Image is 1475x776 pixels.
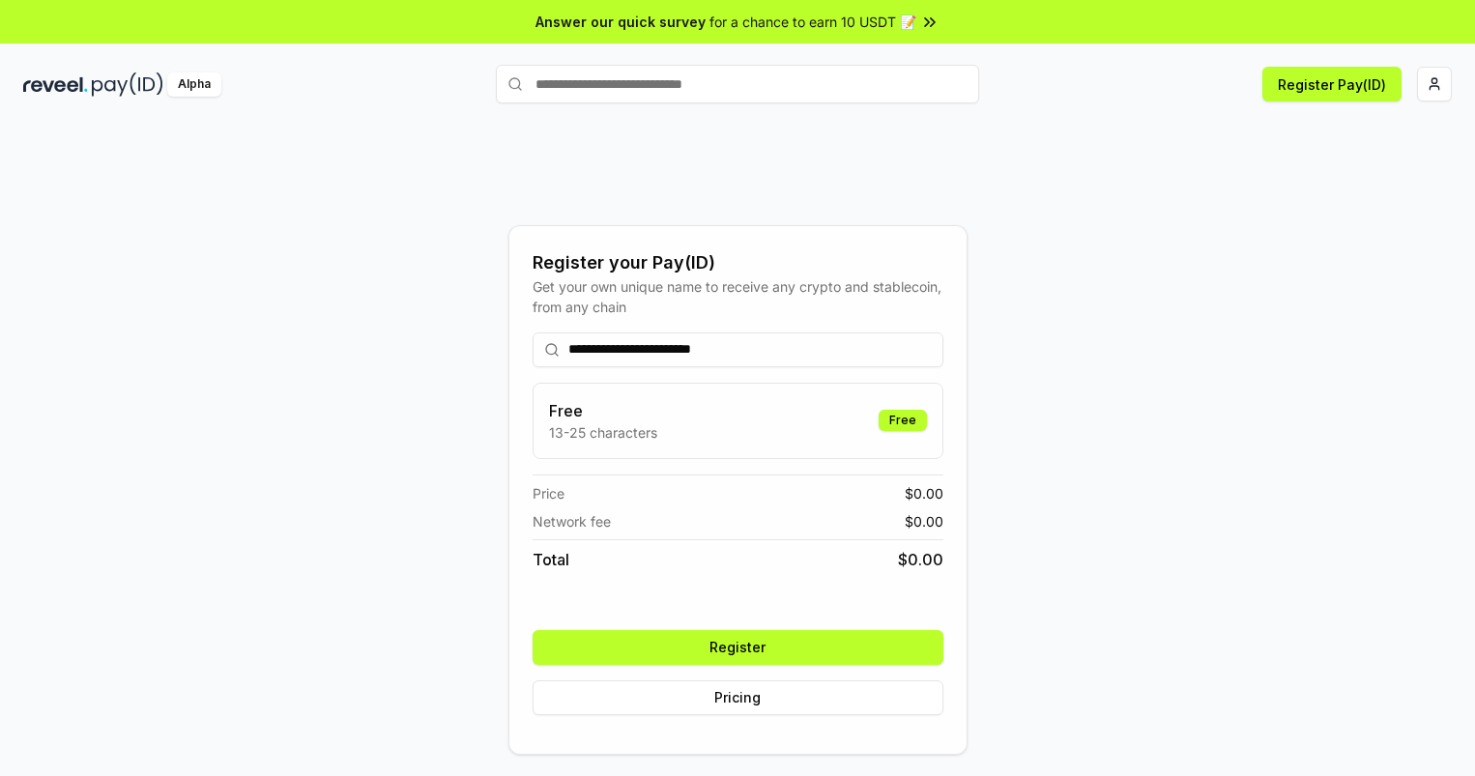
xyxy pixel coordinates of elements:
[879,410,927,431] div: Free
[898,548,943,571] span: $ 0.00
[23,72,88,97] img: reveel_dark
[549,422,657,443] p: 13-25 characters
[533,680,943,715] button: Pricing
[905,511,943,532] span: $ 0.00
[533,249,943,276] div: Register your Pay(ID)
[533,511,611,532] span: Network fee
[549,399,657,422] h3: Free
[533,630,943,665] button: Register
[533,276,943,317] div: Get your own unique name to receive any crypto and stablecoin, from any chain
[167,72,221,97] div: Alpha
[92,72,163,97] img: pay_id
[535,12,706,32] span: Answer our quick survey
[533,483,564,503] span: Price
[905,483,943,503] span: $ 0.00
[1262,67,1402,101] button: Register Pay(ID)
[709,12,916,32] span: for a chance to earn 10 USDT 📝
[533,548,569,571] span: Total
